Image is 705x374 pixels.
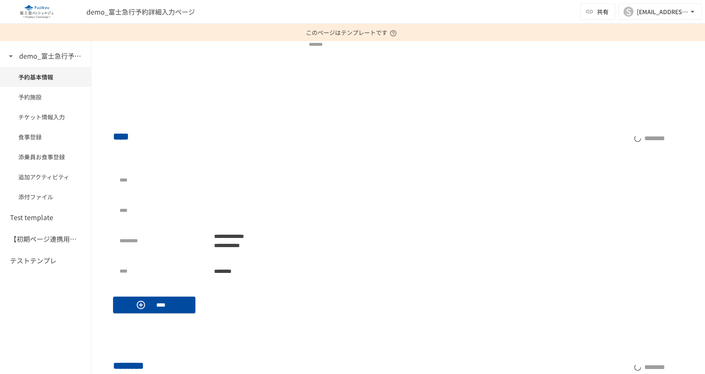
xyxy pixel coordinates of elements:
h6: Test template [10,212,53,223]
span: チケット情報入力 [18,112,73,121]
h6: テストテンプレ [10,255,57,266]
div: [EMAIL_ADDRESS][DOMAIN_NAME] [637,7,688,17]
h6: demo_富士急行予約詳細入力ページ [19,51,86,62]
span: 追加アクティビティ [18,172,73,181]
p: このページはテンプレートです [306,24,399,41]
span: 添付ファイル [18,192,73,201]
span: demo_富士急行予約詳細入力ページ [86,7,195,17]
span: 食事登録 [18,132,73,141]
span: 共有 [597,7,609,16]
button: S[EMAIL_ADDRESS][DOMAIN_NAME] [619,3,702,20]
span: 添乗員お食事登録 [18,152,73,161]
img: eQeGXtYPV2fEKIA3pizDiVdzO5gJTl2ahLbsPaD2E4R [10,5,63,18]
span: 予約施設 [18,92,73,102]
button: 共有 [580,3,615,20]
h6: 【初期ページ連携用】SFAの会社から連携 [10,234,76,245]
div: S [624,7,634,17]
span: 予約基本情報 [18,72,73,82]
